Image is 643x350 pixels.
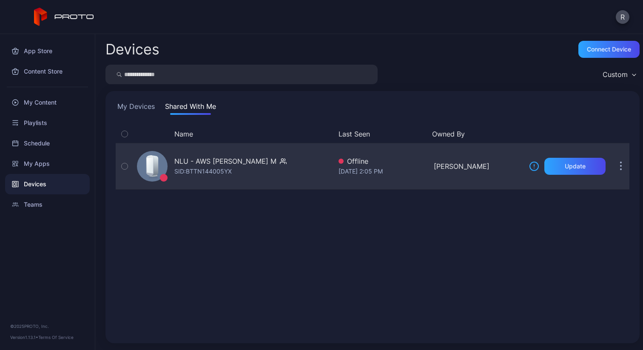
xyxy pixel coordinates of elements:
button: Owned By [432,129,519,139]
a: My Content [5,92,90,113]
a: Schedule [5,133,90,154]
div: NLU - AWS [PERSON_NAME] M [174,156,276,166]
div: [PERSON_NAME] [434,161,522,171]
h2: Devices [105,42,159,57]
a: App Store [5,41,90,61]
button: Last Seen [339,129,425,139]
div: [DATE] 2:05 PM [339,166,427,176]
div: Custom [603,70,628,79]
a: Content Store [5,61,90,82]
div: Options [612,129,629,139]
a: Teams [5,194,90,215]
button: My Devices [116,101,156,115]
div: Update [565,163,586,170]
div: Connect device [587,46,631,53]
a: My Apps [5,154,90,174]
button: Connect device [578,41,640,58]
button: Shared With Me [163,101,218,115]
div: Update Device [526,129,602,139]
button: Custom [598,65,640,84]
a: Playlists [5,113,90,133]
span: Version 1.13.1 • [10,335,38,340]
div: Offline [339,156,427,166]
button: Name [174,129,193,139]
a: Terms Of Service [38,335,74,340]
div: SID: BTTN144005YX [174,166,232,176]
a: Devices [5,174,90,194]
button: R [616,10,629,24]
button: Update [544,158,606,175]
div: © 2025 PROTO, Inc. [10,323,85,330]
